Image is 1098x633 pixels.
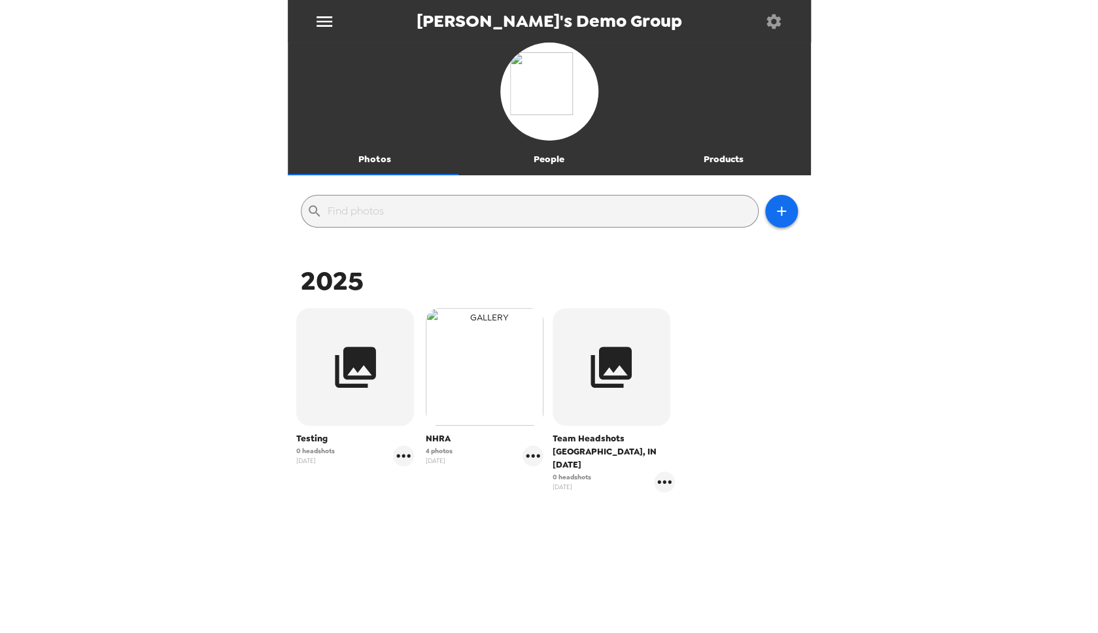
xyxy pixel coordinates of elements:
span: 4 photos [426,446,453,456]
span: 0 headshots [553,472,591,482]
span: Testing [296,432,414,445]
span: 2025 [301,264,364,298]
button: Photos [288,144,462,175]
input: Find photos [328,201,753,222]
img: gallery [426,308,543,426]
span: [DATE] [426,456,453,466]
button: gallery menu [523,445,543,466]
button: gallery menu [393,445,414,466]
span: NHRA [426,432,543,445]
span: [PERSON_NAME]'s Demo Group [417,12,682,30]
img: org logo [510,52,589,131]
button: People [462,144,636,175]
span: 0 headshots [296,446,335,456]
button: Products [636,144,811,175]
span: [DATE] [296,456,335,466]
span: Team Headshots [GEOGRAPHIC_DATA], IN [DATE] [553,432,676,471]
button: gallery menu [654,471,675,492]
span: [DATE] [553,482,591,492]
